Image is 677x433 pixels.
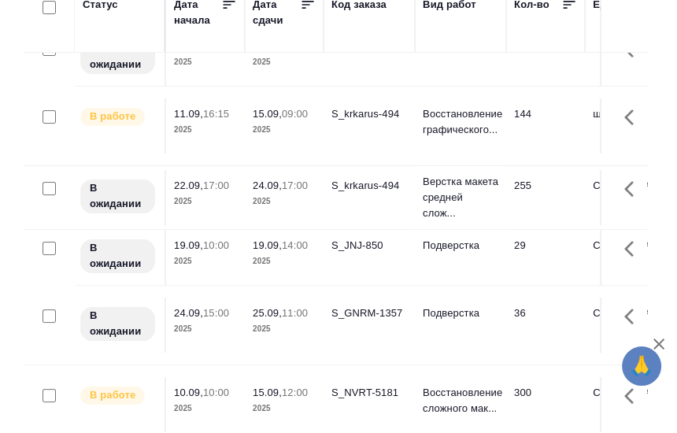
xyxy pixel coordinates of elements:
td: Страница А4 [585,377,676,432]
div: Исполнитель назначен, приступать к работе пока рано [79,238,157,275]
div: Исполнитель назначен, приступать к работе пока рано [79,305,157,342]
td: 36 [506,298,585,353]
p: 2025 [174,254,237,269]
p: 11:00 [282,307,308,319]
p: 2025 [253,254,316,269]
div: Исполнитель назначен, приступать к работе пока рано [79,39,157,76]
div: S_krkarus-494 [331,106,407,122]
td: 144 [506,98,585,154]
td: Страница А4 [585,230,676,285]
button: Здесь прячутся важные кнопки [615,170,653,208]
p: 2025 [253,122,316,138]
button: 🙏 [622,346,661,386]
div: S_JNJ-850 [331,238,407,254]
p: Подверстка [423,305,498,321]
p: 22.09, [174,179,203,191]
p: 15:00 [203,307,229,319]
td: 30 [506,31,585,86]
button: Здесь прячутся важные кнопки [615,230,653,268]
p: 2025 [174,321,237,337]
td: Страница А4 [585,31,676,86]
div: Исполнитель назначен, приступать к работе пока рано [79,178,157,215]
p: В ожидании [90,41,146,72]
div: Исполнитель выполняет работу [79,106,157,128]
p: 24.09, [174,307,203,319]
p: 09:00 [282,108,308,120]
p: 17:00 [203,179,229,191]
button: Здесь прячутся важные кнопки [615,298,653,335]
p: 15.09, [253,108,282,120]
div: Исполнитель выполняет работу [79,385,157,406]
p: 15.09, [253,387,282,398]
p: В ожидании [90,180,146,212]
p: 10:00 [203,239,229,251]
p: 2025 [174,122,237,138]
p: 2025 [174,54,237,70]
p: 19.09, [253,239,282,251]
button: Здесь прячутся важные кнопки [615,377,653,415]
p: 2025 [174,194,237,209]
p: Подверстка [423,238,498,254]
div: S_krkarus-494 [331,178,407,194]
p: 11.09, [174,108,203,120]
p: 2025 [253,194,316,209]
p: 2025 [253,321,316,337]
td: 300 [506,377,585,432]
td: Страница А4 [585,298,676,353]
p: 2025 [253,401,316,416]
p: В ожидании [90,240,146,272]
p: 16:15 [203,108,229,120]
p: В ожидании [90,308,146,339]
p: Верстка макета средней слож... [423,174,498,221]
p: 10.09, [174,387,203,398]
td: 255 [506,170,585,225]
p: 14:00 [282,239,308,251]
p: Восстановление графического... [423,106,498,138]
p: В работе [90,387,135,403]
p: 12:00 [282,387,308,398]
p: 2025 [253,54,316,70]
p: 2025 [174,401,237,416]
td: шт [585,98,676,154]
span: 🙏 [628,350,655,383]
p: В работе [90,109,135,124]
div: S_NVRT-5181 [331,385,407,401]
td: Страница А4 [585,170,676,225]
p: 19.09, [174,239,203,251]
p: 17:00 [282,179,308,191]
td: 29 [506,230,585,285]
p: Восстановление сложного мак... [423,385,498,416]
div: S_GNRM-1357 [331,305,407,321]
p: 25.09, [253,307,282,319]
button: Здесь прячутся важные кнопки [615,98,653,136]
p: 10:00 [203,387,229,398]
p: 24.09, [253,179,282,191]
